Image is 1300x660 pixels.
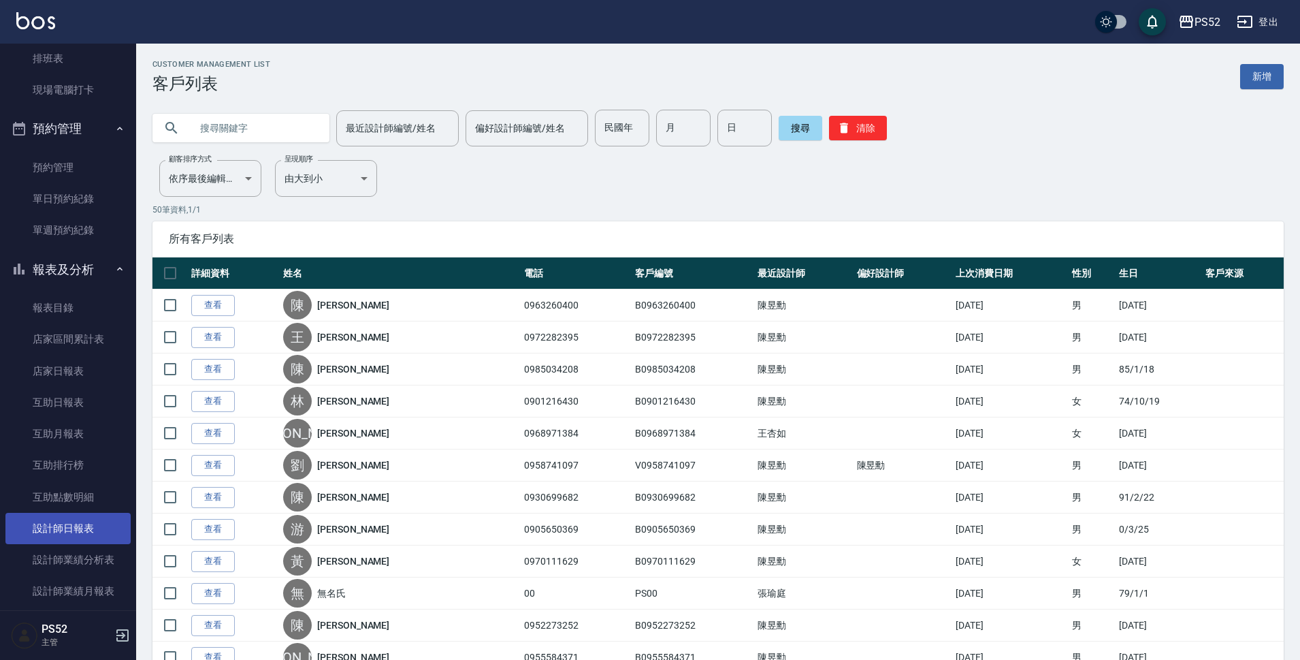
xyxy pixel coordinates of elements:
[632,418,754,450] td: B0968971384
[1116,386,1202,418] td: 74/10/19
[191,327,235,348] a: 查看
[754,578,853,610] td: 張瑜庭
[1069,514,1116,546] td: 男
[191,519,235,540] a: 查看
[521,482,632,514] td: 0930699682
[521,450,632,482] td: 0958741097
[283,387,312,415] div: 林
[754,514,853,546] td: 陳昱勳
[1069,418,1116,450] td: 女
[952,321,1069,353] td: [DATE]
[317,554,389,568] a: [PERSON_NAME]
[16,12,55,29] img: Logo
[1116,321,1202,353] td: [DATE]
[632,514,754,546] td: B0905650369
[1069,353,1116,386] td: 男
[1069,321,1116,353] td: 男
[521,386,632,418] td: 0901216430
[1195,14,1220,31] div: PS52
[283,451,312,480] div: 劉
[275,160,377,197] div: 由大到小
[1173,8,1226,36] button: PS52
[5,74,131,106] a: 現場電腦打卡
[283,355,312,383] div: 陳
[952,514,1069,546] td: [DATE]
[5,292,131,324] a: 報表目錄
[632,482,754,514] td: B0930699682
[1139,8,1166,35] button: save
[632,386,754,418] td: B0901216430
[283,419,312,447] div: [PERSON_NAME]
[952,482,1069,514] td: [DATE]
[521,514,632,546] td: 0905650369
[283,483,312,512] div: 陳
[1069,386,1116,418] td: 女
[521,418,632,450] td: 0968971384
[5,387,131,418] a: 互助日報表
[169,232,1267,246] span: 所有客戶列表
[285,154,313,164] label: 呈現順序
[317,394,389,408] a: [PERSON_NAME]
[191,583,235,604] a: 查看
[5,324,131,355] a: 店家區間累計表
[5,482,131,513] a: 互助點數明細
[317,458,389,472] a: [PERSON_NAME]
[42,623,111,636] h5: PS52
[632,450,754,482] td: V0958741097
[5,608,131,639] a: 設計師排行榜
[632,321,754,353] td: B0972282395
[1116,289,1202,321] td: [DATE]
[152,204,1284,216] p: 50 筆資料, 1 / 1
[317,362,389,376] a: [PERSON_NAME]
[754,546,853,578] td: 陳昱勳
[5,152,131,183] a: 預約管理
[632,578,754,610] td: PS00
[283,579,312,608] div: 無
[283,611,312,640] div: 陳
[521,578,632,610] td: 00
[521,546,632,578] td: 0970111629
[191,455,235,476] a: 查看
[854,450,952,482] td: 陳昱勳
[952,578,1069,610] td: [DATE]
[5,43,131,74] a: 排班表
[11,622,38,649] img: Person
[191,110,319,146] input: 搜尋關鍵字
[191,551,235,572] a: 查看
[521,353,632,386] td: 0985034208
[283,515,312,544] div: 游
[317,522,389,536] a: [PERSON_NAME]
[1069,610,1116,642] td: 男
[521,321,632,353] td: 0972282395
[754,386,853,418] td: 陳昱勳
[5,513,131,544] a: 設計師日報表
[952,386,1069,418] td: [DATE]
[754,353,853,386] td: 陳昱勳
[754,418,853,450] td: 王杏如
[191,391,235,412] a: 查看
[952,546,1069,578] td: [DATE]
[952,450,1069,482] td: [DATE]
[754,257,853,289] th: 最近設計師
[952,353,1069,386] td: [DATE]
[1069,482,1116,514] td: 男
[5,418,131,450] a: 互助月報表
[280,257,521,289] th: 姓名
[521,257,632,289] th: 電話
[1202,257,1284,289] th: 客戶來源
[5,111,131,146] button: 預約管理
[754,482,853,514] td: 陳昱勳
[191,615,235,636] a: 查看
[5,450,131,481] a: 互助排行榜
[1116,514,1202,546] td: 0/3/25
[1069,257,1116,289] th: 性別
[191,295,235,316] a: 查看
[283,547,312,576] div: 黃
[1116,450,1202,482] td: [DATE]
[1116,418,1202,450] td: [DATE]
[952,289,1069,321] td: [DATE]
[5,252,131,287] button: 報表及分析
[854,257,952,289] th: 偏好設計師
[1116,610,1202,642] td: [DATE]
[952,257,1069,289] th: 上次消費日期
